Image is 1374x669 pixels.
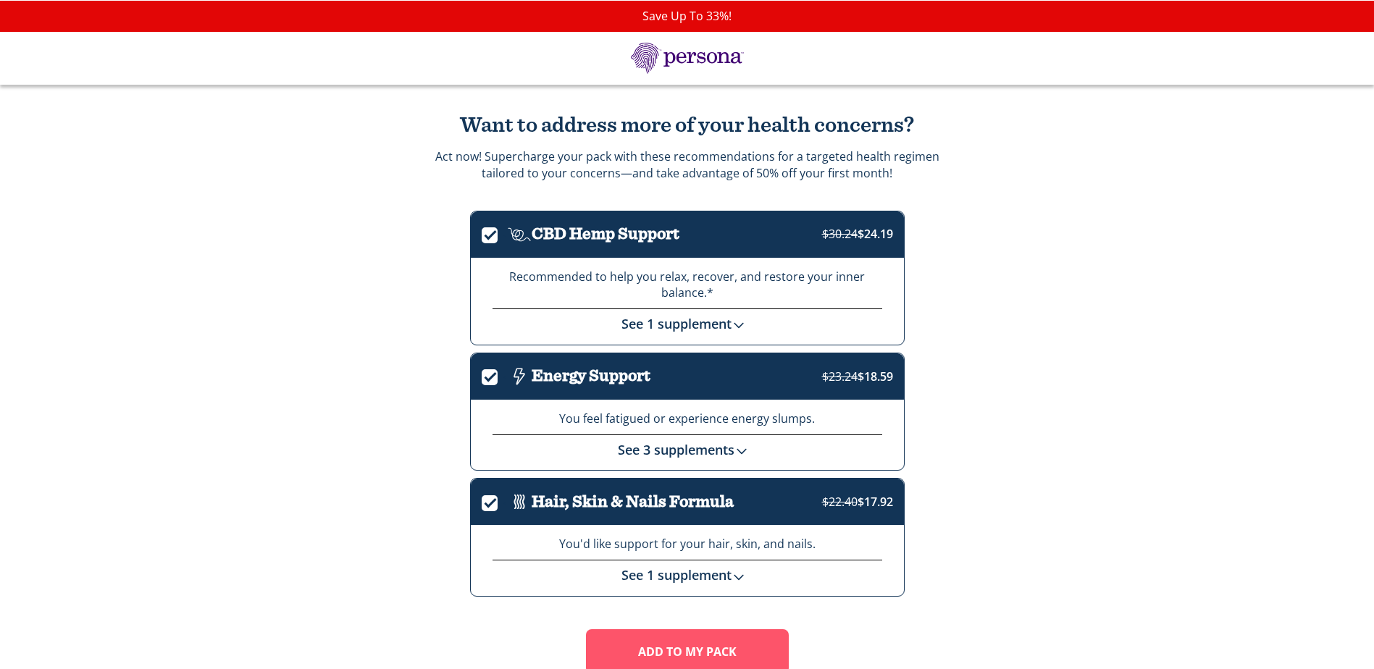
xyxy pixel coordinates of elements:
[822,369,893,384] span: $18.59
[732,318,746,332] img: down-chevron.svg
[507,364,532,389] img: Icon
[621,315,753,332] a: See 1 supplement
[822,226,858,242] strike: $30.24
[621,566,753,584] a: See 1 supplement
[482,366,507,383] label: .
[822,226,893,242] span: $24.19
[822,494,858,510] strike: $22.40
[532,225,679,243] h3: CBD Hemp Support
[734,444,749,458] img: down-chevron.svg
[493,411,882,427] p: You feel fatigued or experience energy slumps.
[822,494,893,510] span: $17.92
[434,114,941,138] h2: Want to address more of your health concerns?
[493,536,882,552] p: You'd like support for your hair, skin, and nails.
[822,369,858,384] strike: $23.24
[532,367,650,385] h3: Energy Support
[507,222,532,247] img: Icon
[482,492,507,509] label: .
[618,441,756,458] a: See 3 supplements
[493,269,882,302] p: Recommended to help you relax, recover, and restore your inner balance.*
[507,489,532,514] img: Icon
[532,493,734,511] h3: Hair, Skin & Nails Formula
[482,224,507,241] label: .
[615,43,760,74] img: Persona Logo
[732,570,746,584] img: down-chevron.svg
[435,148,939,181] p: Act now! Supercharge your pack with these recommendations for a targeted health regimen tailored ...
